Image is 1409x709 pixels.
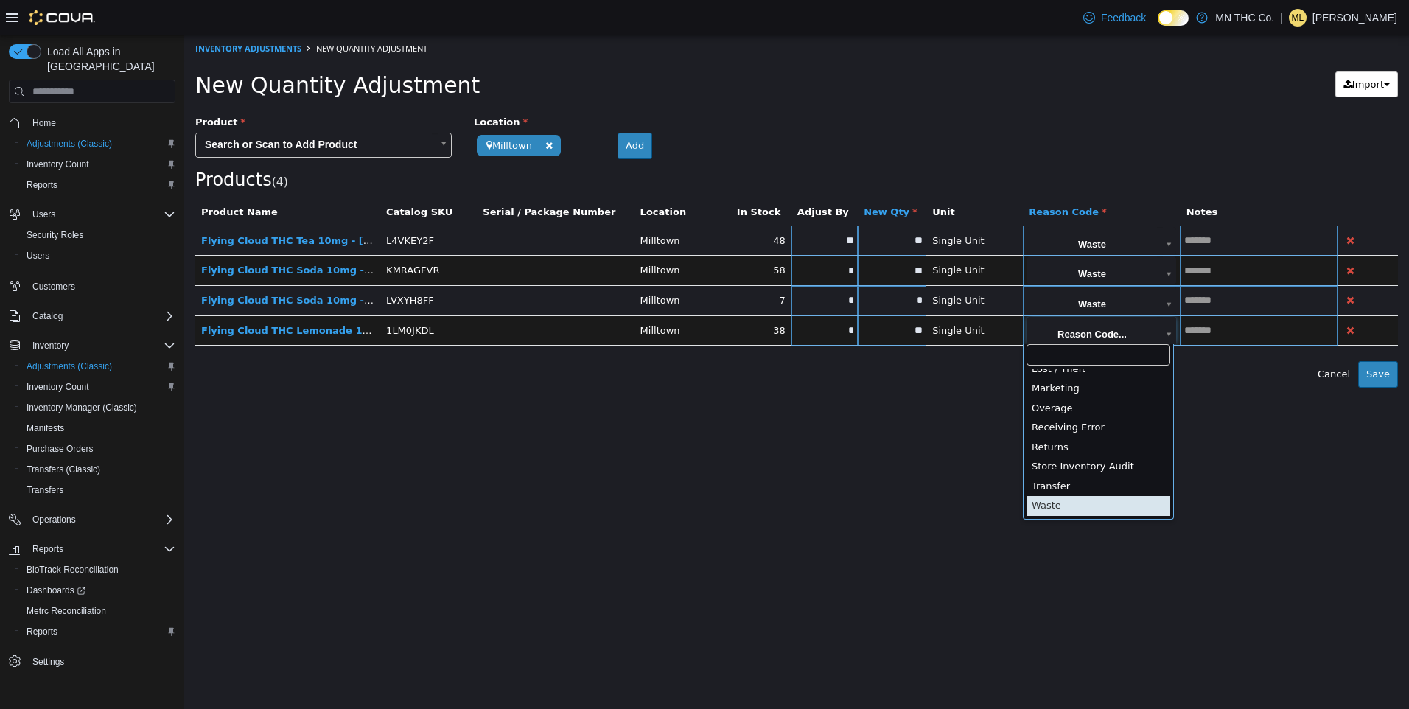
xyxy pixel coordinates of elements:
[21,135,175,153] span: Adjustments (Classic)
[21,623,63,640] a: Reports
[32,310,63,322] span: Catalog
[27,626,57,638] span: Reports
[3,335,181,356] button: Inventory
[27,511,175,528] span: Operations
[15,601,181,621] button: Metrc Reconciliation
[27,278,81,296] a: Customers
[15,439,181,459] button: Purchase Orders
[27,138,112,150] span: Adjustments (Classic)
[21,481,69,499] a: Transfers
[27,652,175,671] span: Settings
[842,422,986,441] div: Store Inventory Audit
[15,480,181,500] button: Transfers
[21,156,175,173] span: Inventory Count
[27,206,175,223] span: Users
[27,381,89,393] span: Inventory Count
[21,226,89,244] a: Security Roles
[27,605,106,617] span: Metrc Reconciliation
[27,307,69,325] button: Catalog
[32,209,55,220] span: Users
[3,306,181,326] button: Catalog
[41,44,175,74] span: Load All Apps in [GEOGRAPHIC_DATA]
[842,363,986,383] div: Overage
[15,225,181,245] button: Security Roles
[27,114,62,132] a: Home
[842,441,986,461] div: Transfer
[1101,10,1146,25] span: Feedback
[21,156,95,173] a: Inventory Count
[27,422,64,434] span: Manifests
[1280,9,1283,27] p: |
[21,561,175,579] span: BioTrack Reconciliation
[1292,9,1304,27] span: ML
[27,653,70,671] a: Settings
[21,247,175,265] span: Users
[15,377,181,397] button: Inventory Count
[27,511,82,528] button: Operations
[21,623,175,640] span: Reports
[32,656,64,668] span: Settings
[29,10,95,25] img: Cova
[27,564,119,576] span: BioTrack Reconciliation
[1158,26,1158,27] span: Dark Mode
[21,247,55,265] a: Users
[15,133,181,154] button: Adjustments (Classic)
[3,539,181,559] button: Reports
[15,580,181,601] a: Dashboards
[27,360,112,372] span: Adjustments (Classic)
[1077,3,1152,32] a: Feedback
[21,602,112,620] a: Metrc Reconciliation
[15,154,181,175] button: Inventory Count
[15,459,181,480] button: Transfers (Classic)
[1289,9,1307,27] div: Michael Lessard
[27,584,85,596] span: Dashboards
[15,175,181,195] button: Reports
[27,540,175,558] span: Reports
[15,559,181,580] button: BioTrack Reconciliation
[27,158,89,170] span: Inventory Count
[21,481,175,499] span: Transfers
[21,378,175,396] span: Inventory Count
[32,543,63,555] span: Reports
[21,357,118,375] a: Adjustments (Classic)
[27,337,74,354] button: Inventory
[21,399,143,416] a: Inventory Manager (Classic)
[21,378,95,396] a: Inventory Count
[1312,9,1397,27] p: [PERSON_NAME]
[15,621,181,642] button: Reports
[15,245,181,266] button: Users
[21,440,175,458] span: Purchase Orders
[3,204,181,225] button: Users
[3,651,181,672] button: Settings
[3,509,181,530] button: Operations
[21,176,63,194] a: Reports
[21,581,91,599] a: Dashboards
[27,307,175,325] span: Catalog
[3,112,181,133] button: Home
[21,461,106,478] a: Transfers (Classic)
[1158,10,1189,26] input: Dark Mode
[3,275,181,296] button: Customers
[21,440,99,458] a: Purchase Orders
[15,356,181,377] button: Adjustments (Classic)
[27,484,63,496] span: Transfers
[21,602,175,620] span: Metrc Reconciliation
[27,276,175,295] span: Customers
[27,113,175,132] span: Home
[27,229,83,241] span: Security Roles
[27,443,94,455] span: Purchase Orders
[15,397,181,418] button: Inventory Manager (Classic)
[27,464,100,475] span: Transfers (Classic)
[27,206,61,223] button: Users
[27,250,49,262] span: Users
[27,179,57,191] span: Reports
[32,340,69,352] span: Inventory
[842,402,986,422] div: Returns
[842,383,986,402] div: Receiving Error
[32,514,76,525] span: Operations
[21,461,175,478] span: Transfers (Classic)
[21,399,175,416] span: Inventory Manager (Classic)
[21,226,175,244] span: Security Roles
[32,281,75,293] span: Customers
[21,176,175,194] span: Reports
